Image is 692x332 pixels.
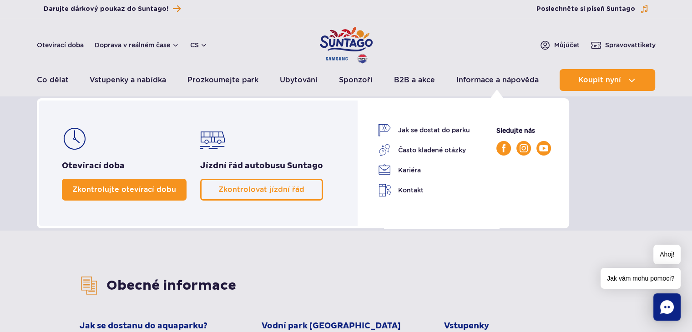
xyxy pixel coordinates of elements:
font: tikety [637,41,656,49]
font: Kariéra [398,166,421,174]
button: Koupit nyní [560,69,655,91]
button: cs [190,40,207,50]
a: Můjúčet [540,40,580,50]
a: Vstupenky a nabídka [90,69,166,91]
font: Sponzoři [339,75,373,84]
font: Ahoj! [660,251,674,258]
font: Můj [554,41,566,49]
font: Otevírací doba [62,161,125,171]
a: Zkontrolovat jízdní řád [200,179,323,201]
a: Prozkoumejte park [187,69,258,91]
font: Často kladené otázky [398,146,466,154]
font: Jak se dostat do parku [398,126,470,134]
font: Sledujte nás [496,127,535,134]
font: Jak vám mohu pomoci? [607,275,674,282]
button: Doprava v reálném čase [95,41,179,49]
a: Informace a nápověda [456,69,539,91]
a: Jak se dostat do parku [378,124,470,136]
img: Instagram [520,144,528,152]
div: Povídání [653,293,681,321]
img: Facebook [502,144,505,152]
font: B2B a akce [394,75,435,84]
font: Informace a nápověda [456,75,539,84]
font: účet [566,41,580,49]
font: Spravovat [605,41,637,49]
font: Jízdní řád autobusu Suntago [200,161,323,171]
a: Ubytování [280,69,318,91]
a: Co dělat [37,69,69,91]
a: Často kladené otázky [378,144,470,156]
font: Vstupenky a nabídka [90,75,166,84]
font: Otevírací doba [37,41,84,49]
a: B2B a akce [394,69,435,91]
a: Otevírací doba [37,40,84,50]
a: Sponzoři [339,69,373,91]
a: Spravovattikety [591,40,656,50]
a: Zkontrolujte otevírací dobu [62,179,187,201]
font: Prozkoumejte park [187,75,258,84]
img: YouTube [539,145,548,151]
font: Doprava v reálném čase [95,41,170,49]
font: Ubytování [280,75,318,84]
font: Kontakt [398,186,424,194]
font: Co dělat [37,75,69,84]
a: Kariéra [378,164,470,176]
a: Kontakt [378,184,470,197]
font: cs [190,41,199,49]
